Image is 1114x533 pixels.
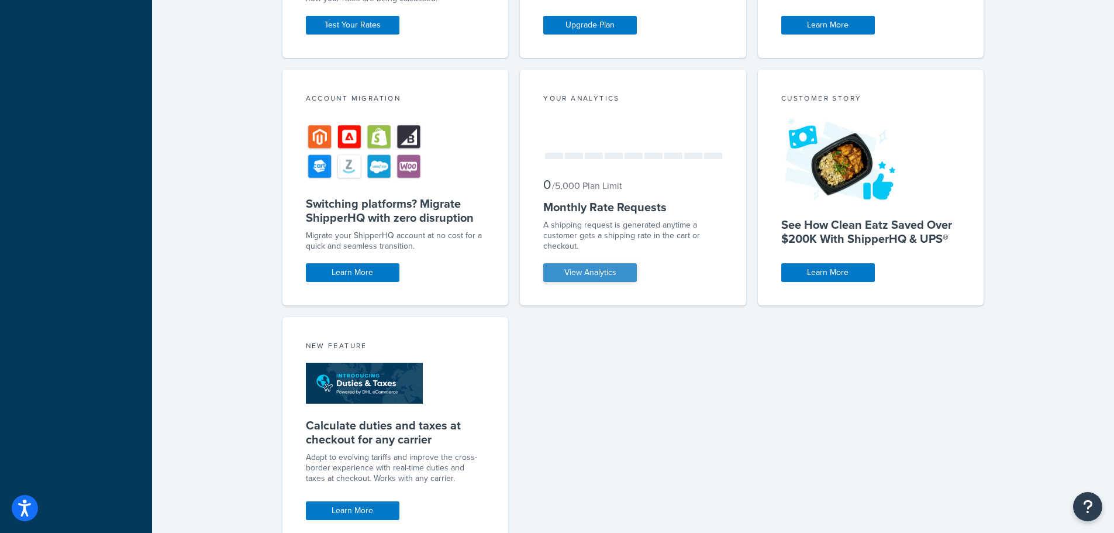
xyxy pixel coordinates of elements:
button: Open Resource Center [1073,492,1102,521]
h5: Switching platforms? Migrate ShipperHQ with zero disruption [306,197,485,225]
a: Learn More [781,16,875,35]
div: A shipping request is generated anytime a customer gets a shipping rate in the cart or checkout. [543,220,723,252]
a: View Analytics [543,263,637,282]
div: Customer Story [781,93,961,106]
small: / 5,000 Plan Limit [552,179,622,192]
span: 0 [543,175,551,194]
div: Your Analytics [543,93,723,106]
p: Adapt to evolving tariffs and improve the cross-border experience with real-time duties and taxes... [306,452,485,484]
div: Account Migration [306,93,485,106]
a: Learn More [306,263,399,282]
a: Learn More [306,501,399,520]
h5: Calculate duties and taxes at checkout for any carrier [306,418,485,446]
a: Test Your Rates [306,16,399,35]
div: New Feature [306,341,485,354]
div: Migrate your ShipperHQ account at no cost for a quick and seamless transition. [306,231,485,252]
h5: Monthly Rate Requests [543,200,723,214]
a: Upgrade Plan [543,16,637,35]
h5: See How Clean Eatz Saved Over $200K With ShipperHQ & UPS® [781,218,961,246]
a: Learn More [781,263,875,282]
